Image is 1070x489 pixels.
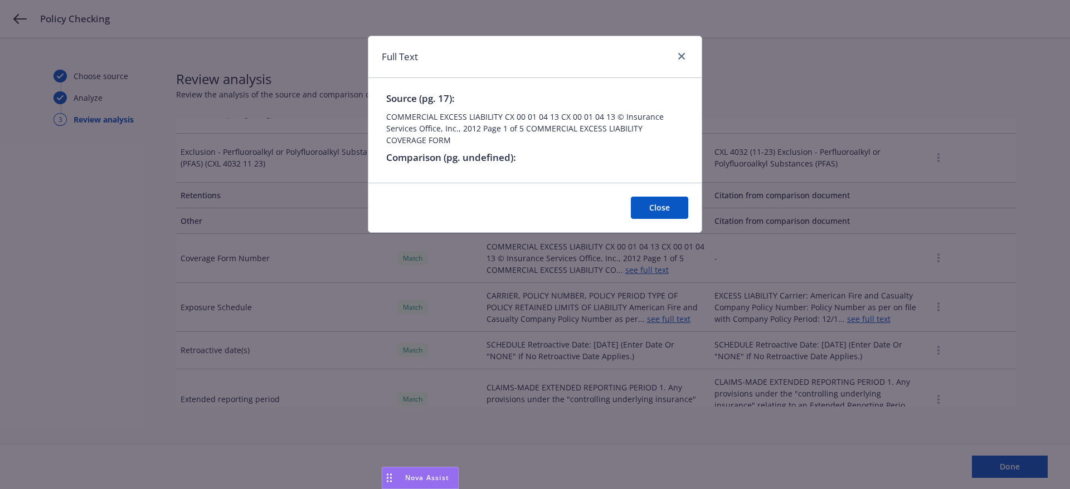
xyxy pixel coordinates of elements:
[382,50,418,64] h1: Full Text
[675,50,688,63] a: close
[382,467,459,489] button: Nova Assist
[382,467,396,488] div: Drag to move
[386,91,684,106] span: Source (pg. 17):
[405,473,449,482] span: Nova Assist
[631,197,688,219] button: Close
[386,111,684,146] span: COMMERCIAL EXCESS LIABILITY CX 00 01 04 13 CX 00 01 04 13 © Insurance Services Office, Inc., 2012...
[386,150,684,165] span: Comparison (pg. undefined):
